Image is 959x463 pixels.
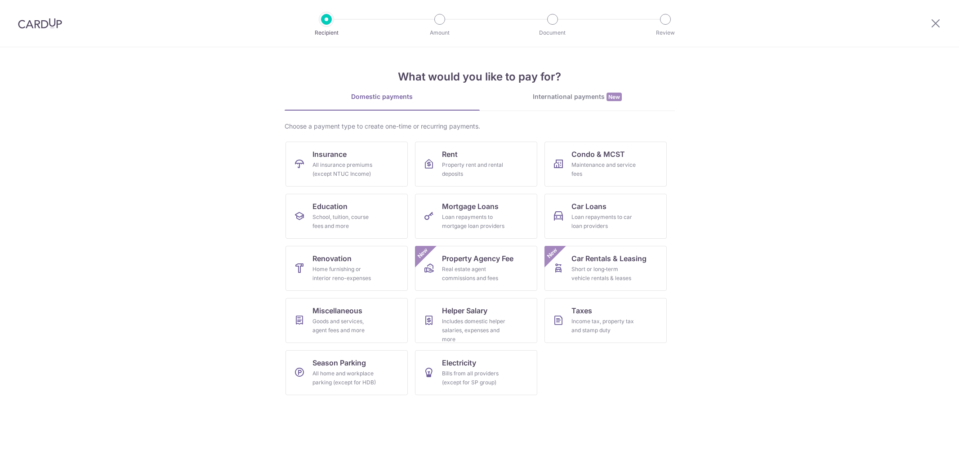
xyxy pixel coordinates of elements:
[312,317,377,335] div: Goods and services, agent fees and more
[442,253,513,264] span: Property Agency Fee
[544,194,667,239] a: Car LoansLoan repayments to car loan providers
[442,357,476,368] span: Electricity
[632,28,699,37] p: Review
[415,194,537,239] a: Mortgage LoansLoan repayments to mortgage loan providers
[285,92,480,101] div: Domestic payments
[312,357,366,368] span: Season Parking
[442,149,458,160] span: Rent
[285,298,408,343] a: MiscellaneousGoods and services, agent fees and more
[312,305,362,316] span: Miscellaneous
[544,246,667,291] a: Car Rentals & LeasingShort or long‑term vehicle rentals & leasesNew
[312,201,348,212] span: Education
[544,142,667,187] a: Condo & MCSTMaintenance and service fees
[442,369,507,387] div: Bills from all providers (except for SP group)
[571,317,636,335] div: Income tax, property tax and stamp duty
[415,350,537,395] a: ElectricityBills from all providers (except for SP group)
[571,201,607,212] span: Car Loans
[18,18,62,29] img: CardUp
[415,246,537,291] a: Property Agency FeeReal estate agent commissions and feesNew
[312,369,377,387] div: All home and workplace parking (except for HDB)
[415,298,537,343] a: Helper SalaryIncludes domestic helper salaries, expenses and more
[312,213,377,231] div: School, tuition, course fees and more
[571,149,625,160] span: Condo & MCST
[902,436,950,459] iframe: Opens a widget where you can find more information
[285,122,675,131] div: Choose a payment type to create one-time or recurring payments.
[312,253,352,264] span: Renovation
[571,213,636,231] div: Loan repayments to car loan providers
[442,317,507,344] div: Includes domestic helper salaries, expenses and more
[285,142,408,187] a: InsuranceAll insurance premiums (except NTUC Income)
[312,149,347,160] span: Insurance
[285,246,408,291] a: RenovationHome furnishing or interior reno-expenses
[293,28,360,37] p: Recipient
[544,298,667,343] a: TaxesIncome tax, property tax and stamp duty
[406,28,473,37] p: Amount
[571,160,636,178] div: Maintenance and service fees
[285,194,408,239] a: EducationSchool, tuition, course fees and more
[285,69,675,85] h4: What would you like to pay for?
[312,160,377,178] div: All insurance premiums (except NTUC Income)
[480,92,675,102] div: International payments
[442,305,487,316] span: Helper Salary
[571,305,592,316] span: Taxes
[571,253,647,264] span: Car Rentals & Leasing
[442,213,507,231] div: Loan repayments to mortgage loan providers
[442,160,507,178] div: Property rent and rental deposits
[607,93,622,101] span: New
[544,246,559,261] span: New
[285,350,408,395] a: Season ParkingAll home and workplace parking (except for HDB)
[415,246,430,261] span: New
[442,265,507,283] div: Real estate agent commissions and fees
[415,142,537,187] a: RentProperty rent and rental deposits
[519,28,586,37] p: Document
[442,201,499,212] span: Mortgage Loans
[571,265,636,283] div: Short or long‑term vehicle rentals & leases
[312,265,377,283] div: Home furnishing or interior reno-expenses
